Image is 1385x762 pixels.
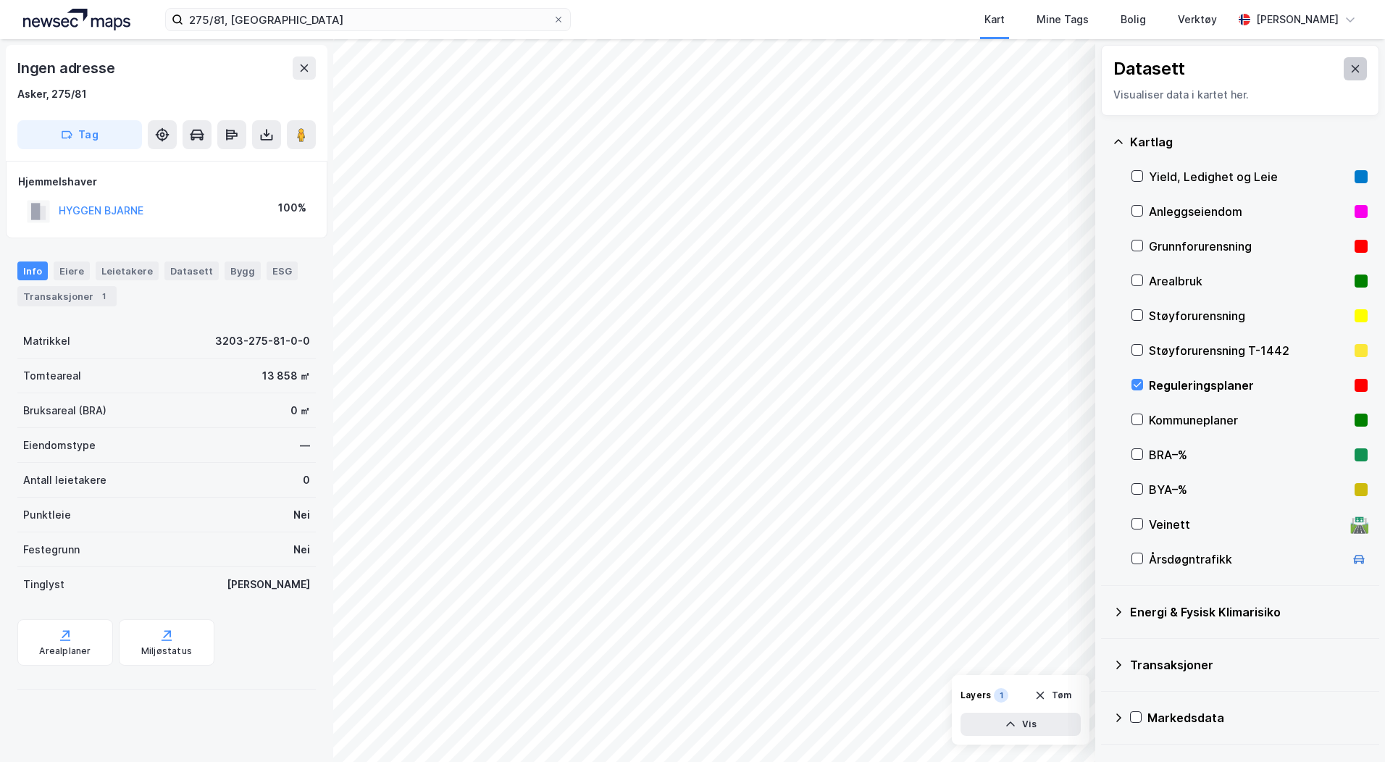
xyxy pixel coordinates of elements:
div: 1 [994,688,1008,703]
div: Transaksjoner [1130,656,1368,674]
div: Mine Tags [1037,11,1089,28]
div: Støyforurensning T-1442 [1149,342,1349,359]
div: Bolig [1121,11,1146,28]
iframe: Chat Widget [1313,692,1385,762]
div: Hjemmelshaver [18,173,315,190]
div: 0 ㎡ [290,402,310,419]
div: Miljøstatus [141,645,192,657]
div: Info [17,261,48,280]
div: Layers [961,690,991,701]
div: Punktleie [23,506,71,524]
div: 0 [303,472,310,489]
div: Årsdøgntrafikk [1149,550,1344,568]
div: ESG [267,261,298,280]
div: Yield, Ledighet og Leie [1149,168,1349,185]
div: Antall leietakere [23,472,106,489]
div: Festegrunn [23,541,80,558]
div: Transaksjoner [17,286,117,306]
input: Søk på adresse, matrikkel, gårdeiere, leietakere eller personer [183,9,553,30]
div: Kartlag [1130,133,1368,151]
div: Datasett [1113,57,1185,80]
div: 3203-275-81-0-0 [215,332,310,350]
div: 13 858 ㎡ [262,367,310,385]
div: Støyforurensning [1149,307,1349,325]
div: Nei [293,541,310,558]
div: Nei [293,506,310,524]
img: logo.a4113a55bc3d86da70a041830d287a7e.svg [23,9,130,30]
div: BYA–% [1149,481,1349,498]
div: Reguleringsplaner [1149,377,1349,394]
button: Tøm [1025,684,1081,707]
div: 1 [96,289,111,303]
button: Vis [961,713,1081,736]
div: [PERSON_NAME] [1256,11,1339,28]
div: Tinglyst [23,576,64,593]
div: Visualiser data i kartet her. [1113,86,1367,104]
div: Bruksareal (BRA) [23,402,106,419]
div: Grunnforurensning [1149,238,1349,255]
div: Tomteareal [23,367,81,385]
button: Tag [17,120,142,149]
div: Kommuneplaner [1149,411,1349,429]
div: Matrikkel [23,332,70,350]
div: Energi & Fysisk Klimarisiko [1130,603,1368,621]
div: Asker, 275/81 [17,85,87,103]
div: Markedsdata [1147,709,1368,727]
div: Verktøy [1178,11,1217,28]
div: Kontrollprogram for chat [1313,692,1385,762]
div: Arealbruk [1149,272,1349,290]
div: [PERSON_NAME] [227,576,310,593]
div: Arealplaner [39,645,91,657]
div: Veinett [1149,516,1344,533]
div: 100% [278,199,306,217]
div: Datasett [164,261,219,280]
div: Anleggseiendom [1149,203,1349,220]
div: BRA–% [1149,446,1349,464]
div: 🛣️ [1350,515,1369,534]
div: Ingen adresse [17,56,117,80]
div: Leietakere [96,261,159,280]
div: Eiendomstype [23,437,96,454]
div: Eiere [54,261,90,280]
div: — [300,437,310,454]
div: Kart [984,11,1005,28]
div: Bygg [225,261,261,280]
